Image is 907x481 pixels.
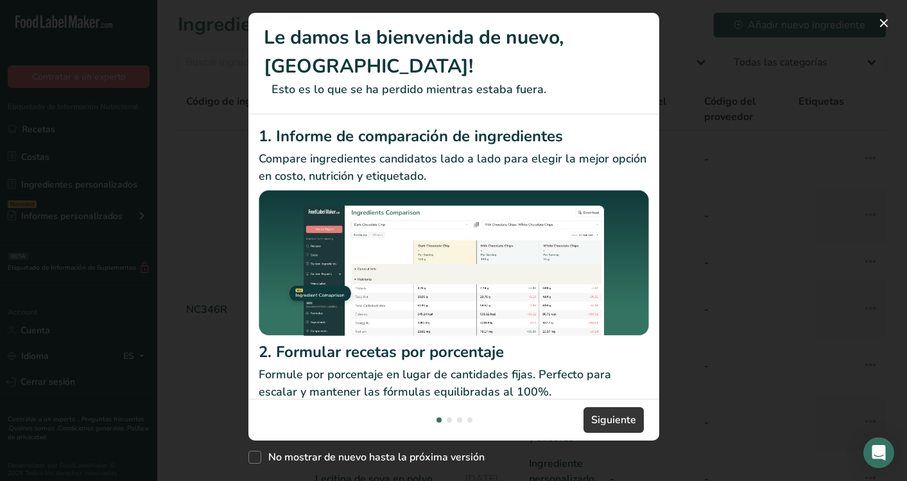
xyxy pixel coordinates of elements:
p: Esto es lo que se ha perdido mientras estaba fuera. [264,81,644,98]
img: Informe de comparación de ingredientes [259,190,649,336]
h2: 2. Formular recetas por porcentaje [259,340,649,363]
h1: Le damos la bienvenida de nuevo, [GEOGRAPHIC_DATA]! [264,23,644,81]
span: Siguiente [591,412,636,428]
div: Open Intercom Messenger [863,437,894,468]
button: Siguiente [583,407,644,433]
p: Formule por porcentaje en lugar de cantidades fijas. Perfecto para escalar y mantener las fórmula... [259,366,649,401]
span: No mostrar de nuevo hasta la próxima versión [261,451,485,464]
h2: 1. Informe de comparación de ingredientes [259,125,649,148]
p: Compare ingredientes candidatos lado a lado para elegir la mejor opción en costo, nutrición y eti... [259,150,649,185]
